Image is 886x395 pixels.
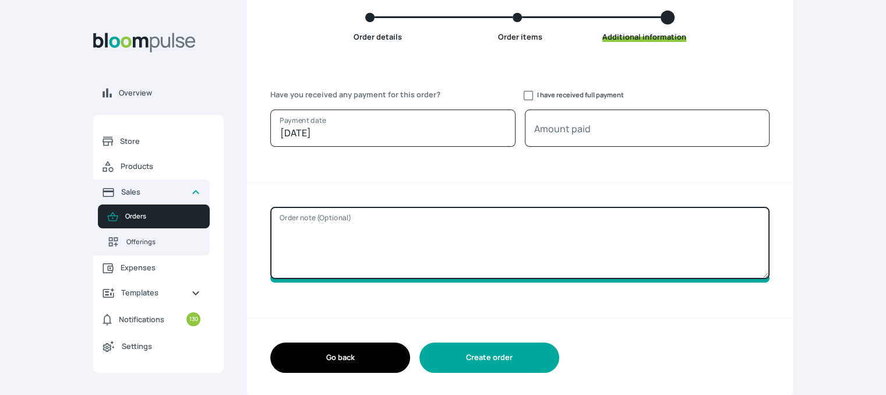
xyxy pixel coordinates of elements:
a: Settings [93,333,210,359]
span: Additional information [602,31,686,42]
a: Orders [98,204,210,228]
img: Bloom Logo [93,33,196,52]
span: Templates [121,287,182,298]
a: Expenses [93,255,210,280]
button: Go back [270,343,410,372]
a: Store [93,129,210,154]
a: Notifications130 [93,305,210,333]
span: Order details [354,31,402,42]
span: Notifications [119,314,164,325]
a: Products [93,154,210,179]
span: Orders [125,211,200,221]
span: Products [121,161,200,172]
a: Sales [93,179,210,204]
span: Store [120,136,200,147]
span: Order items [497,31,542,42]
span: Settings [122,341,200,352]
span: Have you received any payment for this order? [270,89,520,100]
span: Expenses [121,262,200,273]
span: Offerings [126,237,200,247]
a: Offerings [98,228,210,255]
label: I have received full payment [537,90,624,99]
a: Templates [93,280,210,305]
button: Create order [419,343,559,372]
span: Overview [119,87,214,98]
a: Overview [93,80,224,105]
span: Sales [121,186,182,198]
small: 130 [186,312,200,326]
